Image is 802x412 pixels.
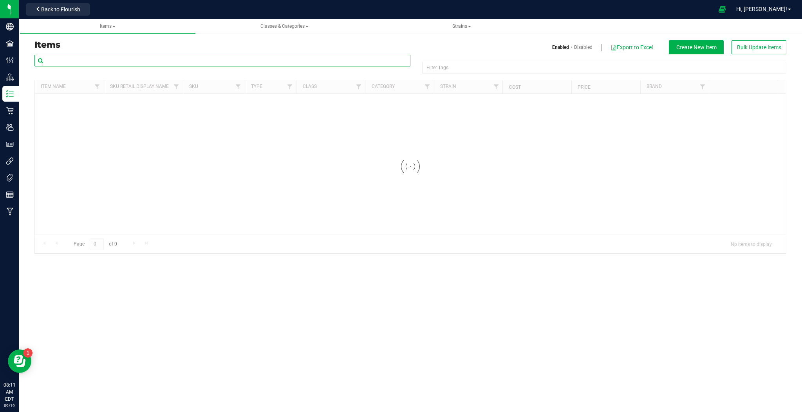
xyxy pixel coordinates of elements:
button: Export to Excel [610,41,653,54]
a: Disabled [574,44,592,51]
inline-svg: Facilities [6,39,14,47]
inline-svg: Users [6,124,14,131]
inline-svg: Reports [6,191,14,199]
inline-svg: Tags [6,174,14,182]
inline-svg: User Roles [6,140,14,148]
span: Items [100,23,116,29]
inline-svg: Retail [6,107,14,115]
iframe: Resource center [8,349,31,373]
span: Create New Item [676,44,717,50]
button: Create New Item [669,40,724,54]
a: Enabled [552,44,569,51]
inline-svg: Company [6,23,14,30]
inline-svg: Integrations [6,157,14,165]
inline-svg: Configuration [6,56,14,64]
button: Bulk Update Items [732,40,786,54]
p: 08:11 AM EDT [4,382,15,403]
inline-svg: Manufacturing [6,208,14,215]
h3: Items [34,40,405,50]
span: Classes & Categories [260,23,309,29]
span: Bulk Update Items [737,44,781,50]
iframe: Resource center unread badge [23,348,33,358]
span: Open Ecommerce Menu [713,2,731,17]
inline-svg: Distribution [6,73,14,81]
inline-svg: Inventory [6,90,14,98]
input: Search Item Name, SKU Retail Name, or Part Number [34,55,410,66]
p: 09/19 [4,403,15,408]
span: Hi, [PERSON_NAME]! [736,6,787,12]
span: Back to Flourish [41,6,80,13]
button: Back to Flourish [26,3,90,16]
span: Strains [452,23,471,29]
